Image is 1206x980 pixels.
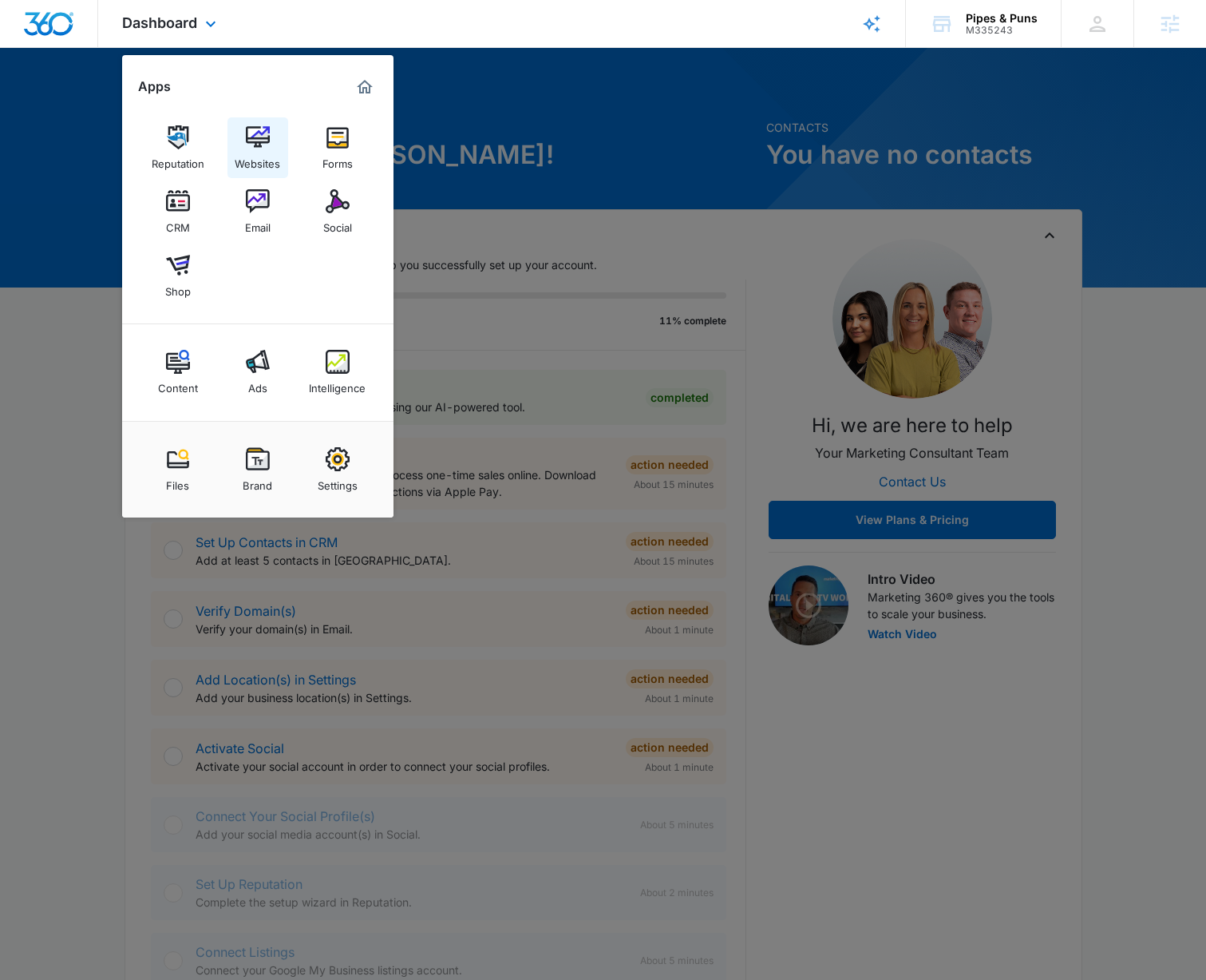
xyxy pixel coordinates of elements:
div: Shop [165,277,191,298]
a: Settings [307,439,368,500]
div: Content [158,374,198,395]
a: Websites [227,117,288,178]
a: Social [307,181,368,242]
div: account id [966,25,1038,36]
div: Ads [248,374,267,395]
div: Email [245,213,271,234]
div: CRM [166,213,190,234]
a: Shop [148,245,208,306]
div: Social [323,213,352,234]
h2: Apps [138,79,171,94]
a: Email [227,181,288,242]
span: Dashboard [122,14,197,31]
div: Websites [235,149,280,170]
a: Intelligence [307,342,368,403]
a: Reputation [148,117,208,178]
div: Settings [318,471,358,492]
a: Marketing 360® Dashboard [352,74,378,100]
a: CRM [148,181,208,242]
div: Forms [322,149,353,170]
a: Ads [227,342,288,403]
div: Brand [243,471,272,492]
div: Reputation [152,149,204,170]
a: Files [148,439,208,500]
a: Brand [227,439,288,500]
div: Files [166,471,189,492]
a: Forms [307,117,368,178]
div: Intelligence [309,374,366,395]
div: account name [966,12,1038,25]
a: Content [148,342,208,403]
